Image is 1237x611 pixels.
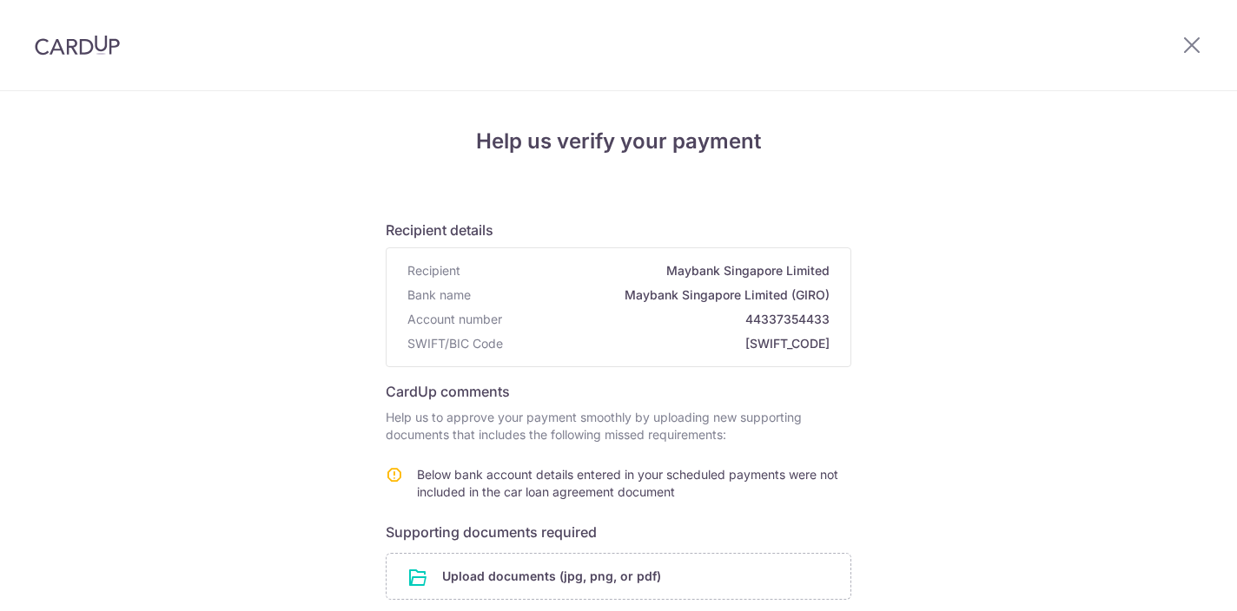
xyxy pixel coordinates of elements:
[407,286,471,304] span: Bank name
[417,467,838,499] span: Below bank account details entered in your scheduled payments were not included in the car loan a...
[478,286,830,304] span: Maybank Singapore Limited (GIRO)
[407,262,460,279] span: Recipient
[386,409,851,443] p: Help us to approve your payment smoothly by uploading new supporting documents that includes the ...
[386,126,851,157] h4: Help us verify your payment
[1125,559,1220,602] iframe: Opens a widget where you can find more information
[407,311,502,328] span: Account number
[509,311,830,328] span: 44337354433
[407,335,503,352] span: SWIFT/BIC Code
[386,553,851,600] div: Upload documents (jpg, png, or pdf)
[510,335,830,352] span: [SWIFT_CODE]
[386,220,851,240] h6: Recipient details
[386,522,851,542] h6: Supporting documents required
[386,381,851,402] h6: CardUp comments
[467,262,830,279] span: Maybank Singapore Limited
[35,35,120,56] img: CardUp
